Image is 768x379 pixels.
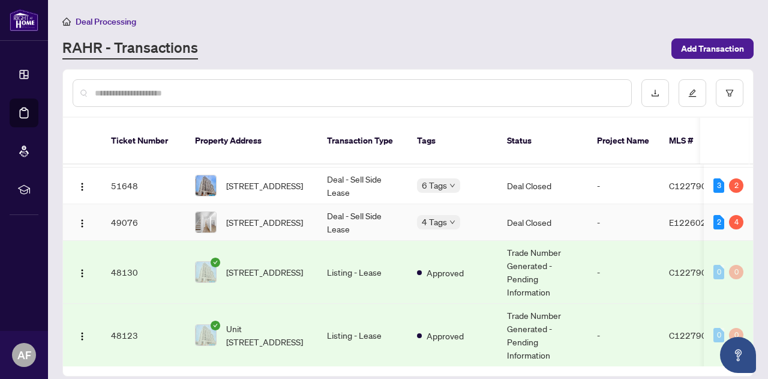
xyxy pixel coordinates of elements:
th: Property Address [185,118,317,165]
button: edit [679,79,706,107]
span: 4 Tags [422,215,447,229]
div: 2 [713,215,724,229]
img: logo [10,9,38,31]
th: Status [497,118,587,165]
th: Transaction Type [317,118,407,165]
span: Approved [427,329,464,342]
span: check-circle [211,258,220,267]
img: Logo [77,182,87,192]
td: Listing - Lease [317,241,407,304]
span: edit [688,89,697,97]
span: AF [17,347,31,363]
span: Deal Processing [76,16,136,27]
span: Unit [STREET_ADDRESS] [226,322,308,348]
td: - [587,168,659,204]
span: download [651,89,659,97]
span: C12279078 [669,180,718,191]
td: 51648 [101,168,185,204]
div: 0 [713,328,724,342]
td: - [587,241,659,304]
span: down [449,183,455,189]
button: download [641,79,669,107]
div: 3 [713,178,724,193]
td: 49076 [101,204,185,241]
button: Logo [73,176,92,195]
span: Add Transaction [681,39,744,58]
td: 48123 [101,304,185,367]
span: 6 Tags [422,178,447,192]
th: Project Name [587,118,659,165]
button: Logo [73,326,92,345]
button: Logo [73,213,92,232]
img: Logo [77,332,87,341]
a: RAHR - Transactions [62,38,198,59]
div: 0 [729,328,743,342]
img: Logo [77,219,87,228]
button: Open asap [720,337,756,373]
button: Add Transaction [671,38,754,59]
span: C12279076 [669,330,718,341]
td: - [587,304,659,367]
div: 4 [729,215,743,229]
td: - [587,204,659,241]
th: MLS # [659,118,731,165]
span: down [449,219,455,225]
td: Deal Closed [497,168,587,204]
div: 0 [729,265,743,279]
span: [STREET_ADDRESS] [226,179,303,192]
td: Deal - Sell Side Lease [317,168,407,204]
span: filter [725,89,734,97]
img: thumbnail-img [196,325,216,345]
img: thumbnail-img [196,175,216,196]
th: Tags [407,118,497,165]
td: Listing - Lease [317,304,407,367]
img: thumbnail-img [196,262,216,282]
div: 2 [729,178,743,193]
span: check-circle [211,321,220,330]
button: filter [716,79,743,107]
span: [STREET_ADDRESS] [226,265,303,279]
img: Logo [77,268,87,278]
span: E12260236 [669,217,717,228]
div: 0 [713,265,724,279]
td: Deal Closed [497,204,587,241]
span: [STREET_ADDRESS] [226,216,303,229]
td: Deal - Sell Side Lease [317,204,407,241]
td: Trade Number Generated - Pending Information [497,241,587,304]
span: Approved [427,266,464,279]
th: Ticket Number [101,118,185,165]
span: C12279078 [669,267,718,277]
td: Trade Number Generated - Pending Information [497,304,587,367]
span: home [62,17,71,26]
img: thumbnail-img [196,212,216,232]
td: 48130 [101,241,185,304]
button: Logo [73,262,92,282]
